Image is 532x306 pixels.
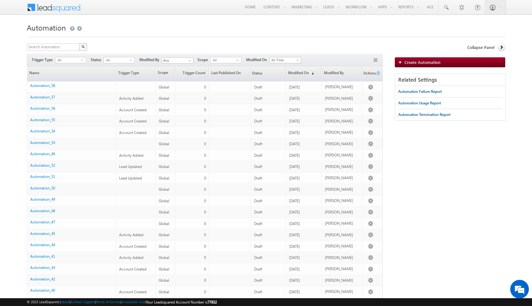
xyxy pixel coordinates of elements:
[30,117,55,122] a: Automation_55
[30,288,55,293] a: Automation_40
[325,107,359,112] div: [PERSON_NAME]
[159,221,169,226] span: Global
[204,176,206,180] span: 0
[398,112,450,117] div: Automation Termination Report
[121,300,145,304] a: Acceptable Use
[204,267,206,271] span: 0
[325,175,359,181] div: [PERSON_NAME]
[27,66,115,81] a: Name
[27,299,217,305] span: © 2025 LeadSquared | | | | |
[159,278,169,283] span: Global
[211,57,236,63] span: All
[30,151,55,156] a: Automation_46
[119,108,147,112] span: Account Created
[362,67,376,81] span: Actions
[325,164,359,170] div: [PERSON_NAME]
[289,267,300,271] span: [DATE]
[159,164,169,169] span: Global
[286,66,321,81] a: Modified On(sorted descending)
[82,45,85,48] img: Search
[289,289,300,294] span: [DATE]
[204,85,206,89] span: 0
[204,255,206,260] span: 0
[254,130,262,135] span: Draft
[61,300,70,304] a: About
[254,85,262,89] span: Draft
[204,119,206,123] span: 0
[325,221,359,226] div: [PERSON_NAME]
[30,265,55,270] a: Automation_43
[30,129,55,133] a: Automation_54
[204,96,206,101] span: 0
[91,57,104,63] span: Status
[162,57,194,64] input: Type to Search
[129,59,134,61] span: select
[159,108,169,112] span: Global
[254,119,262,123] span: Draft
[119,164,142,169] span: Lead Updated
[325,141,359,147] div: [PERSON_NAME]
[404,60,441,65] span: Create Automation
[30,163,55,168] a: Automation_52
[159,85,169,89] span: Global
[119,130,147,135] span: Account Created
[119,119,147,123] span: Account Created
[119,153,143,158] span: Activity Added
[254,221,262,226] span: Draft
[204,141,206,146] span: 0
[325,278,359,283] div: [PERSON_NAME]
[204,278,206,283] span: 0
[467,45,494,50] span: Collapse Panel
[96,300,120,304] a: Terms of Service
[159,153,169,158] span: Global
[204,210,206,214] span: 0
[119,244,147,249] span: Account Created
[159,255,169,260] span: Global
[289,278,300,283] span: [DATE]
[398,109,450,120] a: Automation Termination Report
[30,95,55,99] a: Automation_57
[289,130,300,135] span: [DATE]
[185,58,193,64] a: Show All Items
[204,164,206,169] span: 0
[104,57,129,63] span: All
[204,187,206,192] span: 0
[156,66,175,81] span: Scope
[325,130,359,135] div: [PERSON_NAME]
[254,153,262,158] span: Draft
[254,267,262,271] span: Draft
[30,231,55,236] a: Automation_45
[289,141,300,146] span: [DATE]
[204,221,206,226] span: 0
[325,255,359,261] div: [PERSON_NAME]
[254,164,262,169] span: Draft
[30,106,55,111] a: Automation_56
[175,66,208,81] a: Trigger Count
[398,89,442,94] div: Automation Failure Report
[254,187,262,192] span: Draft
[30,174,55,179] a: Automation_51
[116,66,155,81] a: Trigger Type
[325,198,359,203] div: [PERSON_NAME]
[289,232,300,237] span: [DATE]
[139,57,162,63] span: Modified By
[159,267,169,271] span: Global
[289,85,300,89] span: [DATE]
[208,300,217,304] span: 77832
[254,232,262,237] span: Draft
[289,255,300,260] span: [DATE]
[254,244,262,249] span: Draft
[204,289,206,294] span: 0
[30,220,55,224] a: Automation_47
[146,300,217,304] span: Your Leadsquared Account Number is
[254,176,262,180] span: Draft
[254,198,262,203] span: Draft
[398,98,441,109] a: Automation Usage Report
[159,289,169,294] span: Global
[159,141,169,146] span: Global
[289,108,300,112] span: [DATE]
[71,300,95,304] a: Contact Support
[322,66,362,81] a: Modified By
[309,71,314,76] span: (sorted descending)
[325,232,359,238] div: [PERSON_NAME]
